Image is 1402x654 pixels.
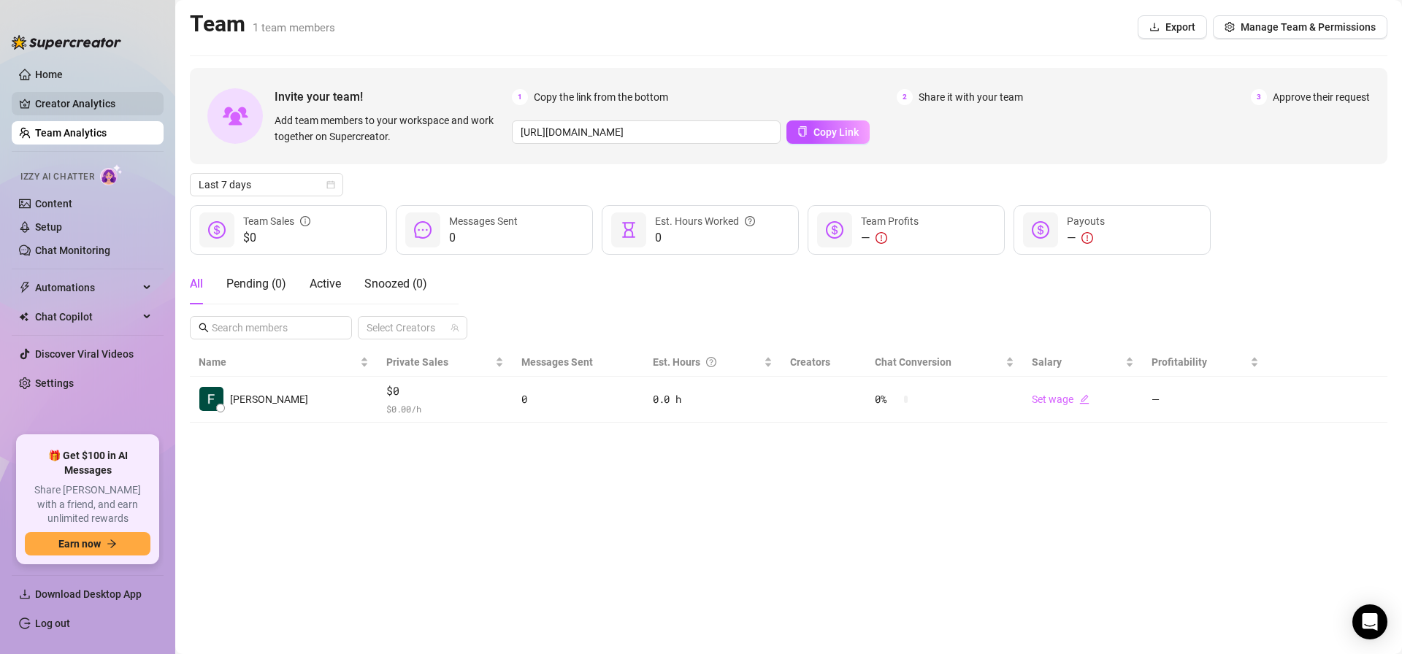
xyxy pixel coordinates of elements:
span: Snoozed ( 0 ) [364,277,427,291]
span: search [199,323,209,333]
span: 0 [655,229,755,247]
a: Log out [35,618,70,629]
span: Share it with your team [919,89,1023,105]
button: Copy Link [786,120,870,144]
span: info-circle [300,213,310,229]
button: Manage Team & Permissions [1213,15,1387,39]
a: Set wageedit [1032,393,1089,405]
img: Fraser Henshall [199,387,223,411]
span: message [414,221,432,239]
span: Name [199,354,357,370]
span: Add team members to your workspace and work together on Supercreator. [275,112,506,145]
span: Export [1165,21,1195,33]
div: 0.0 h [653,391,773,407]
a: Content [35,198,72,209]
span: Izzy AI Chatter [20,170,94,184]
div: — [861,229,919,247]
span: dollar-circle [1032,221,1049,239]
span: dollar-circle [826,221,843,239]
th: Creators [781,348,867,377]
div: — [1067,229,1105,247]
div: Est. Hours Worked [655,213,755,229]
span: 1 [512,89,528,105]
td: — [1143,377,1268,423]
span: download [1149,22,1160,32]
img: Chat Copilot [19,312,28,322]
span: 0 [449,229,518,247]
span: 1 team members [253,21,335,34]
div: 0 [521,391,635,407]
span: dollar-circle [208,221,226,239]
img: AI Chatter [100,164,123,185]
input: Search members [212,320,332,336]
span: exclamation-circle [876,232,887,244]
a: Discover Viral Videos [35,348,134,360]
a: Settings [35,377,74,389]
span: Copy the link from the bottom [534,89,668,105]
span: edit [1079,394,1089,404]
button: Earn nowarrow-right [25,532,150,555]
span: 🎁 Get $100 in AI Messages [25,449,150,477]
span: copy [797,126,808,136]
span: Salary [1032,356,1062,368]
div: All [190,275,203,293]
span: Automations [35,276,139,299]
span: Invite your team! [275,88,512,106]
span: 0 % [875,391,898,407]
span: 3 [1251,89,1267,105]
span: Team Profits [861,215,919,227]
span: exclamation-circle [1081,232,1093,244]
span: 2 [897,89,913,105]
span: question-circle [745,213,755,229]
span: team [451,323,459,332]
span: $ 0.00 /h [386,401,504,416]
span: hourglass [620,221,637,239]
span: Share [PERSON_NAME] with a friend, and earn unlimited rewards [25,483,150,526]
th: Name [190,348,378,377]
span: Messages Sent [449,215,518,227]
span: download [19,588,31,600]
span: Chat Copilot [35,305,139,328]
h2: Team [190,10,335,38]
a: Home [35,69,63,80]
span: Copy Link [813,126,859,138]
span: Download Desktop App [35,588,142,600]
span: $0 [243,229,310,247]
span: Chat Conversion [875,356,951,368]
span: Profitability [1152,356,1207,368]
span: Active [310,277,341,291]
span: arrow-right [107,539,117,549]
div: Team Sales [243,213,310,229]
span: [PERSON_NAME] [230,391,308,407]
span: setting [1225,22,1235,32]
div: Open Intercom Messenger [1352,604,1387,639]
span: thunderbolt [19,282,31,293]
span: Manage Team & Permissions [1241,21,1376,33]
a: Creator Analytics [35,92,152,115]
a: Chat Monitoring [35,245,110,256]
span: Last 7 days [199,174,334,196]
img: logo-BBDzfeDw.svg [12,35,121,50]
span: Payouts [1067,215,1105,227]
span: calendar [326,180,335,189]
span: Private Sales [386,356,448,368]
span: Earn now [58,538,101,550]
span: question-circle [706,354,716,370]
span: Messages Sent [521,356,593,368]
a: Team Analytics [35,127,107,139]
div: Est. Hours [653,354,761,370]
div: Pending ( 0 ) [226,275,286,293]
button: Export [1138,15,1207,39]
span: $0 [386,382,504,400]
a: Setup [35,221,62,233]
span: Approve their request [1273,89,1370,105]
